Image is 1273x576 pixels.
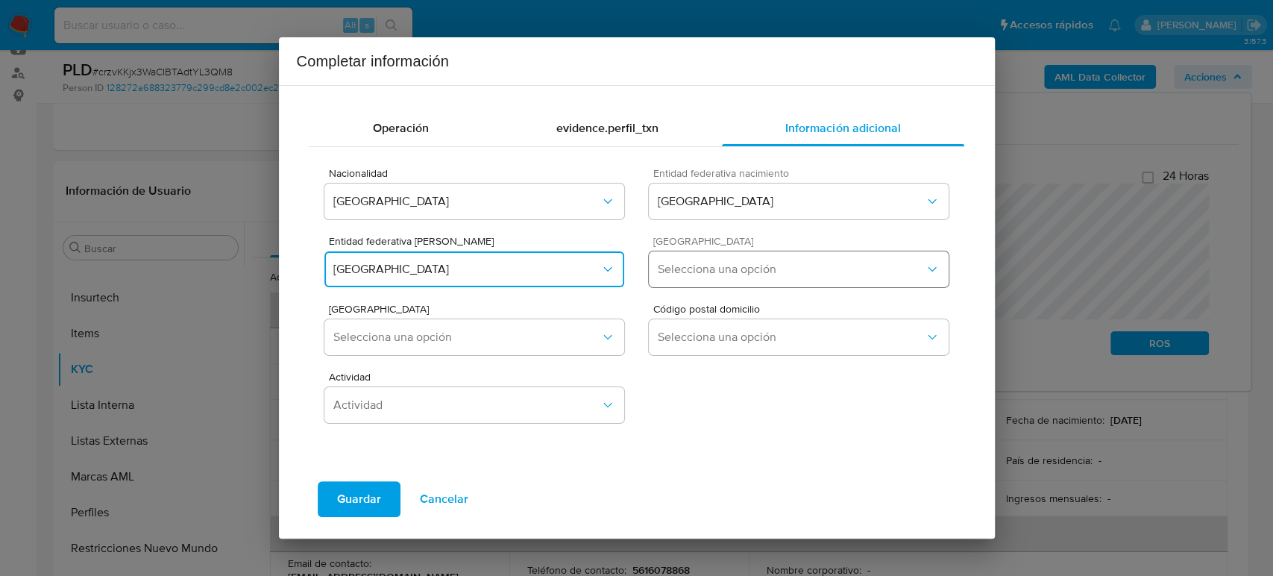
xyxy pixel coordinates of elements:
button: [GEOGRAPHIC_DATA] [649,184,948,219]
span: Actividad [329,372,628,382]
span: [GEOGRAPHIC_DATA] [333,194,600,209]
span: Guardar [337,483,381,516]
button: Actividad [324,387,623,423]
button: Selecciona una opción [649,319,948,355]
div: complementary-information [309,110,964,146]
span: Actividad [333,398,600,413]
span: Entidad federativa [PERSON_NAME] [329,236,628,246]
span: [GEOGRAPHIC_DATA] [653,236,952,246]
span: Nacionalidad [329,168,628,178]
span: Cancelar [420,483,468,516]
span: [GEOGRAPHIC_DATA] [658,194,924,209]
span: Entidad federativa nacimiento [653,168,952,178]
span: Selecciona una opción [658,262,924,277]
span: Selecciona una opción [658,330,924,345]
span: Código postal domicilio [653,304,952,314]
button: Cancelar [400,481,488,517]
span: [GEOGRAPHIC_DATA] [329,304,628,314]
span: evidence.perfil_txn [556,119,658,137]
button: Guardar [318,481,400,517]
button: Selecciona una opción [649,251,948,287]
span: [GEOGRAPHIC_DATA] [333,262,600,277]
button: Selecciona una opción [324,319,623,355]
span: Información adicional [785,119,900,137]
button: [GEOGRAPHIC_DATA] [324,184,623,219]
span: Operación [373,119,429,137]
h2: Completar información [297,49,977,73]
span: Selecciona una opción [333,330,600,345]
button: [GEOGRAPHIC_DATA] [324,251,623,287]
